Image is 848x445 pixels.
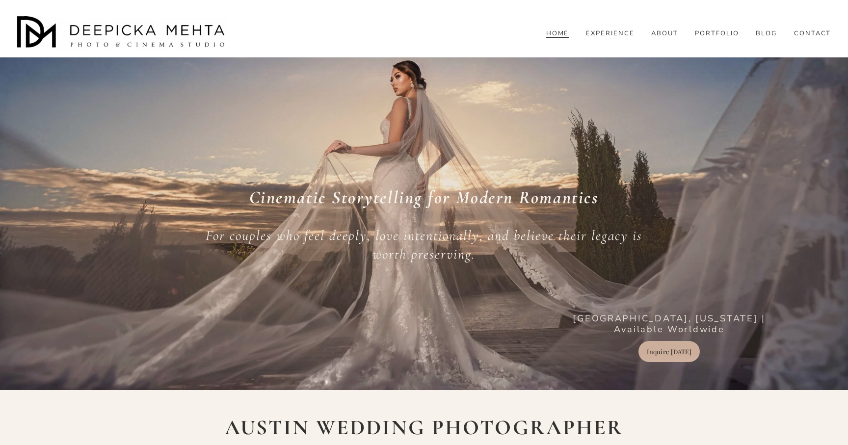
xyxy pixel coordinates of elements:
[17,16,228,51] img: Austin Wedding Photographer - Deepicka Mehta Photography &amp; Cinematography
[249,186,599,208] em: Cinematic Storytelling for Modern Romantics
[756,29,777,38] a: folder dropdown
[695,29,739,38] a: PORTFOLIO
[546,29,569,38] a: HOME
[756,30,777,38] span: BLOG
[651,29,678,38] a: ABOUT
[586,29,635,38] a: EXPERIENCE
[794,29,831,38] a: CONTACT
[225,415,623,440] strong: AUSTIN WEDDING PHOTOGRAPHER
[206,227,647,262] em: For couples who feel deeply, love intentionally, and believe their legacy is worth preserving.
